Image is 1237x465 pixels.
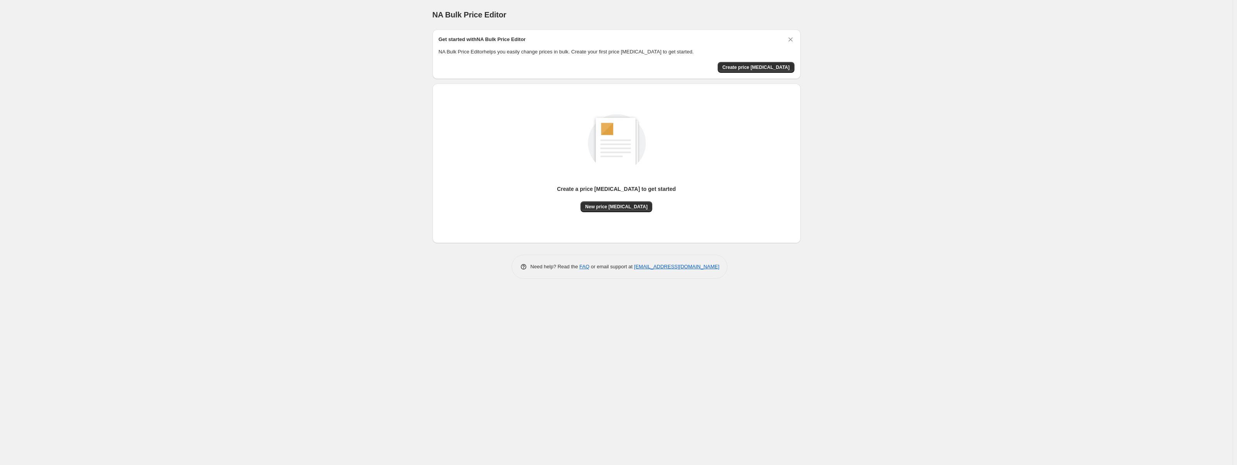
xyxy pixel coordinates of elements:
span: or email support at [589,264,634,269]
a: FAQ [579,264,589,269]
p: NA Bulk Price Editor helps you easily change prices in bulk. Create your first price [MEDICAL_DAT... [439,48,794,56]
button: Create price change job [718,62,794,73]
span: New price [MEDICAL_DATA] [585,204,648,210]
span: Create price [MEDICAL_DATA] [722,64,790,70]
button: New price [MEDICAL_DATA] [581,201,652,212]
h2: Get started with NA Bulk Price Editor [439,36,526,43]
p: Create a price [MEDICAL_DATA] to get started [557,185,676,193]
span: NA Bulk Price Editor [432,10,507,19]
span: Need help? Read the [531,264,580,269]
a: [EMAIL_ADDRESS][DOMAIN_NAME] [634,264,719,269]
button: Dismiss card [787,36,794,43]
